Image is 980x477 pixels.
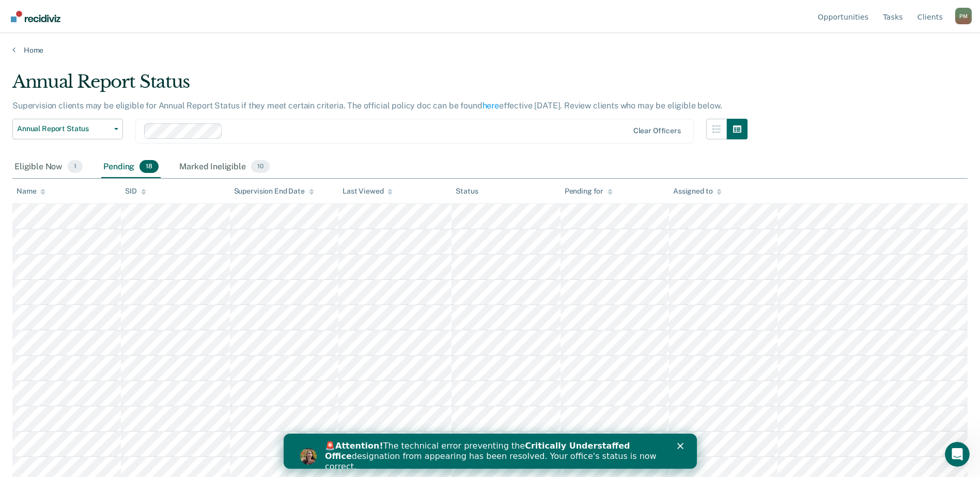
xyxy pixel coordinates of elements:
[11,11,60,22] img: Recidiviz
[565,187,613,196] div: Pending for
[101,156,161,179] div: Pending18
[17,187,45,196] div: Name
[12,45,968,55] a: Home
[17,124,110,133] span: Annual Report Status
[343,187,393,196] div: Last Viewed
[955,8,972,24] div: P M
[125,187,146,196] div: SID
[52,7,100,17] b: Attention!
[68,160,83,173] span: 1
[177,156,271,179] div: Marked Ineligible10
[234,187,314,196] div: Supervision End Date
[41,7,380,38] div: 🚨 The technical error preventing the designation from appearing has been resolved. Your office's ...
[673,187,722,196] div: Assigned to
[12,101,722,110] p: Supervision clients may be eligible for Annual Report Status if they meet certain criteria. The o...
[955,8,972,24] button: Profile dropdown button
[251,160,270,173] span: 10
[483,101,499,110] a: here
[12,156,85,179] div: Eligible Now1
[139,160,159,173] span: 18
[394,9,404,15] div: Close
[12,119,123,139] button: Annual Report Status
[633,126,681,135] div: Clear officers
[284,434,697,469] iframe: Intercom live chat banner
[456,187,478,196] div: Status
[945,442,970,467] iframe: Intercom live chat
[41,7,347,27] b: Critically Understaffed Office
[12,71,748,101] div: Annual Report Status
